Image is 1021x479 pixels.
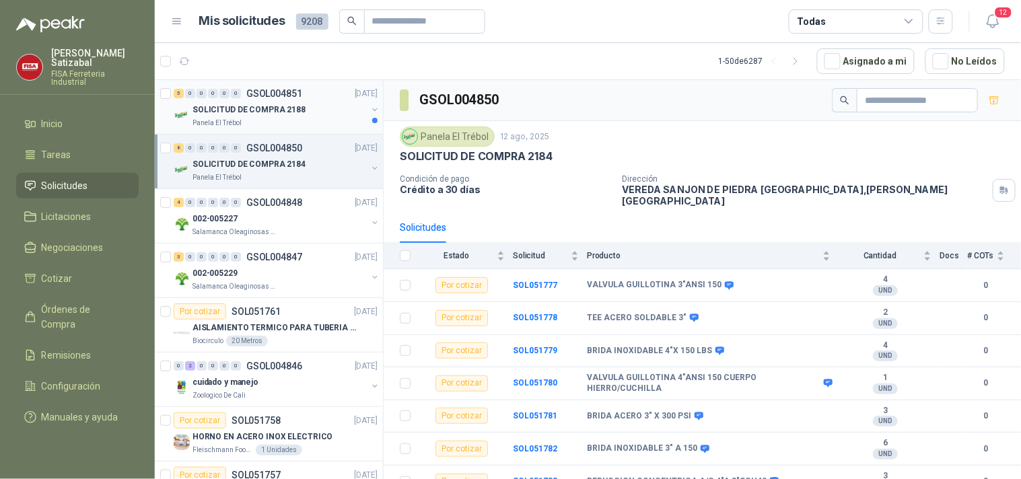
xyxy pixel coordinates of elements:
[513,378,557,388] b: SOL051780
[17,54,42,80] img: Company Logo
[16,173,139,198] a: Solicitudes
[925,48,1005,74] button: No Leídos
[42,348,92,363] span: Remisiones
[435,375,488,392] div: Por cotizar
[219,198,230,207] div: 0
[197,198,207,207] div: 0
[185,252,195,262] div: 0
[402,129,417,144] img: Company Logo
[587,411,691,422] b: BRIDA ACERO 3" X 300 PSI
[42,178,88,193] span: Solicitudes
[839,243,940,269] th: Cantidad
[174,161,190,178] img: Company Logo
[51,48,139,67] p: [PERSON_NAME] Satizabal
[219,252,230,262] div: 0
[587,280,721,291] b: VALVULA GUILLOTINA 3"ANSI 150
[587,243,839,269] th: Producto
[839,438,931,449] b: 6
[192,445,253,455] p: Fleischmann Foods S.A.
[873,285,898,296] div: UND
[192,390,246,401] p: Zoologico De Cali
[839,373,931,383] b: 1
[246,143,302,153] p: GSOL004850
[967,377,1005,390] b: 0
[192,158,306,171] p: SOLICITUD DE COMPRA 2184
[400,174,612,184] p: Condición de pago
[400,126,495,147] div: Panela El Trébol
[994,6,1013,19] span: 12
[719,50,806,72] div: 1 - 50 de 6287
[192,118,242,128] p: Panela El Trébol
[587,251,820,260] span: Producto
[42,209,92,224] span: Licitaciones
[513,281,557,290] a: SOL051777
[174,89,184,98] div: 5
[192,213,238,225] p: 002-005227
[42,271,73,286] span: Cotizar
[16,142,139,168] a: Tareas
[839,251,921,260] span: Cantidad
[174,85,380,128] a: 5 0 0 0 0 0 GSOL004851[DATE] Company LogoSOLICITUD DE COMPRA 2188Panela El Trébol
[231,198,241,207] div: 0
[355,360,378,373] p: [DATE]
[967,243,1021,269] th: # COTs
[155,407,383,462] a: Por cotizarSOL051758[DATE] Company LogoHORNO EN ACERO INOX ELECTRICOFleischmann Foods S.A.1 Unidades
[192,322,360,334] p: AISLAMIENTO TERMICO PARA TUBERIA DE 8"
[513,346,557,355] a: SOL051779
[219,143,230,153] div: 0
[587,443,697,454] b: BRIDA INOXIDABLE 3" A 150
[16,373,139,399] a: Configuración
[587,346,712,357] b: BRIDA INOXIDABLE 4"X 150 LBS
[967,344,1005,357] b: 0
[219,361,230,371] div: 0
[16,297,139,337] a: Órdenes de Compra
[16,404,139,430] a: Manuales y ayuda
[231,361,241,371] div: 0
[16,342,139,368] a: Remisiones
[174,270,190,287] img: Company Logo
[174,361,184,371] div: 0
[246,252,302,262] p: GSOL004847
[355,414,378,427] p: [DATE]
[16,266,139,291] a: Cotizar
[174,107,190,123] img: Company Logo
[355,305,378,318] p: [DATE]
[174,194,380,237] a: 4 0 0 0 0 0 GSOL004848[DATE] Company Logo002-005227Salamanca Oleaginosas SAS
[500,131,549,143] p: 12 ago, 2025
[400,149,553,163] p: SOLICITUD DE COMPRA 2184
[355,196,378,209] p: [DATE]
[873,416,898,427] div: UND
[967,311,1005,324] b: 0
[435,342,488,359] div: Por cotizar
[174,412,226,429] div: Por cotizar
[208,143,218,153] div: 0
[873,383,898,394] div: UND
[42,116,63,131] span: Inicio
[967,251,994,260] span: # COTs
[174,252,184,262] div: 3
[16,16,85,32] img: Logo peakr
[51,70,139,86] p: FISA Ferreteria Industrial
[513,313,557,322] a: SOL051778
[192,431,333,443] p: HORNO EN ACERO INOX ELECTRICO
[197,89,207,98] div: 0
[185,361,195,371] div: 2
[199,11,285,31] h1: Mis solicitudes
[231,143,241,153] div: 0
[513,251,568,260] span: Solicitud
[435,277,488,293] div: Por cotizar
[839,406,931,416] b: 3
[246,198,302,207] p: GSOL004848
[231,252,241,262] div: 0
[185,198,195,207] div: 0
[873,449,898,459] div: UND
[513,243,587,269] th: Solicitud
[623,174,987,184] p: Dirección
[155,298,383,353] a: Por cotizarSOL051761[DATE] Company LogoAISLAMIENTO TERMICO PARA TUBERIA DE 8"Biocirculo20 Metros
[513,444,557,453] b: SOL051782
[355,251,378,264] p: [DATE]
[174,143,184,153] div: 8
[296,13,328,30] span: 9208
